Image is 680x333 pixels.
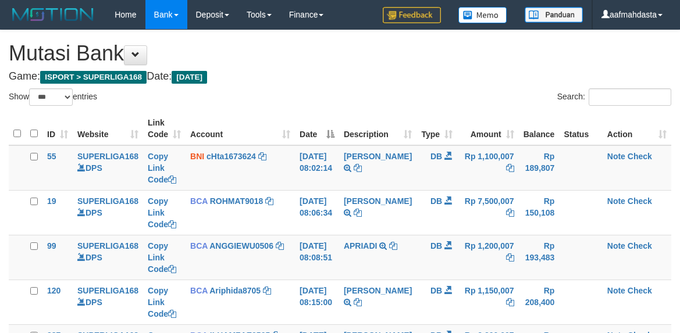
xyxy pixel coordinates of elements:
th: Action: activate to sort column ascending [603,112,671,145]
a: Copy RANDI PERMANA to clipboard [354,298,362,307]
a: APRIADI [344,241,378,250]
img: Button%20Memo.svg [458,7,507,23]
a: SUPERLIGA168 [77,241,138,250]
a: Copy SITI ASTARI to clipboard [354,208,362,217]
td: Rp 150,108 [519,190,560,235]
a: [PERSON_NAME] [344,152,412,161]
a: Copy INDRA WIJAYA to clipboard [354,163,362,173]
a: Check [628,241,652,250]
a: Note [607,286,625,295]
a: [PERSON_NAME] [344,196,412,206]
label: Search: [557,88,671,106]
th: Balance [519,112,560,145]
span: [DATE] [172,71,207,84]
th: Website: activate to sort column ascending [73,112,143,145]
span: BNI [190,152,204,161]
a: Check [628,286,652,295]
span: 55 [47,152,56,161]
a: Check [628,196,652,206]
th: ID: activate to sort column ascending [42,112,73,145]
td: [DATE] 08:06:34 [295,190,339,235]
a: Copy Rp 1,200,007 to clipboard [506,253,514,262]
a: Copy Link Code [148,152,176,184]
a: Copy APRIADI to clipboard [389,241,397,250]
th: Status [559,112,602,145]
a: Copy Link Code [148,196,176,229]
span: BCA [190,196,208,206]
span: DB [430,241,442,250]
a: Note [607,152,625,161]
th: Account: activate to sort column ascending [186,112,295,145]
a: SUPERLIGA168 [77,152,138,161]
a: SUPERLIGA168 [77,286,138,295]
th: Type: activate to sort column ascending [416,112,457,145]
span: DB [430,196,442,206]
td: DPS [73,235,143,280]
th: Description: activate to sort column ascending [339,112,416,145]
a: Ariphida8705 [209,286,261,295]
th: Date: activate to sort column descending [295,112,339,145]
a: ROHMAT9018 [210,196,264,206]
td: Rp 189,807 [519,145,560,191]
input: Search: [589,88,671,106]
img: Feedback.jpg [383,7,441,23]
select: Showentries [29,88,73,106]
td: [DATE] 08:08:51 [295,235,339,280]
a: Copy Rp 1,150,007 to clipboard [506,298,514,307]
th: Link Code: activate to sort column ascending [143,112,186,145]
td: DPS [73,280,143,324]
td: [DATE] 08:15:00 [295,280,339,324]
a: Note [607,241,625,250]
span: DB [430,152,442,161]
a: Check [628,152,652,161]
a: Copy Link Code [148,241,176,274]
a: Copy ANGGIEWU0506 to clipboard [276,241,284,250]
a: Copy Ariphida8705 to clipboard [263,286,271,295]
a: Copy Link Code [148,286,176,318]
h4: Game: Date: [9,71,671,83]
a: Note [607,196,625,206]
span: BCA [190,286,208,295]
img: MOTION_logo.png [9,6,97,23]
a: ANGGIEWU0506 [209,241,273,250]
img: panduan.png [525,7,583,23]
span: 99 [47,241,56,250]
a: Copy cHta1673624 to clipboard [258,152,266,161]
th: Amount: activate to sort column ascending [457,112,519,145]
td: [DATE] 08:02:14 [295,145,339,191]
td: Rp 1,200,007 [457,235,519,280]
td: Rp 193,483 [519,235,560,280]
a: Copy ROHMAT9018 to clipboard [265,196,273,206]
a: SUPERLIGA168 [77,196,138,206]
a: [PERSON_NAME] [344,286,412,295]
td: Rp 7,500,007 [457,190,519,235]
span: 19 [47,196,56,206]
span: ISPORT > SUPERLIGA168 [40,71,147,84]
span: BCA [190,241,208,250]
td: DPS [73,190,143,235]
td: Rp 1,150,007 [457,280,519,324]
a: Copy Rp 1,100,007 to clipboard [506,163,514,173]
td: Rp 208,400 [519,280,560,324]
a: cHta1673624 [207,152,256,161]
td: DPS [73,145,143,191]
a: Copy Rp 7,500,007 to clipboard [506,208,514,217]
h1: Mutasi Bank [9,42,671,65]
label: Show entries [9,88,97,106]
span: DB [430,286,442,295]
td: Rp 1,100,007 [457,145,519,191]
span: 120 [47,286,60,295]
